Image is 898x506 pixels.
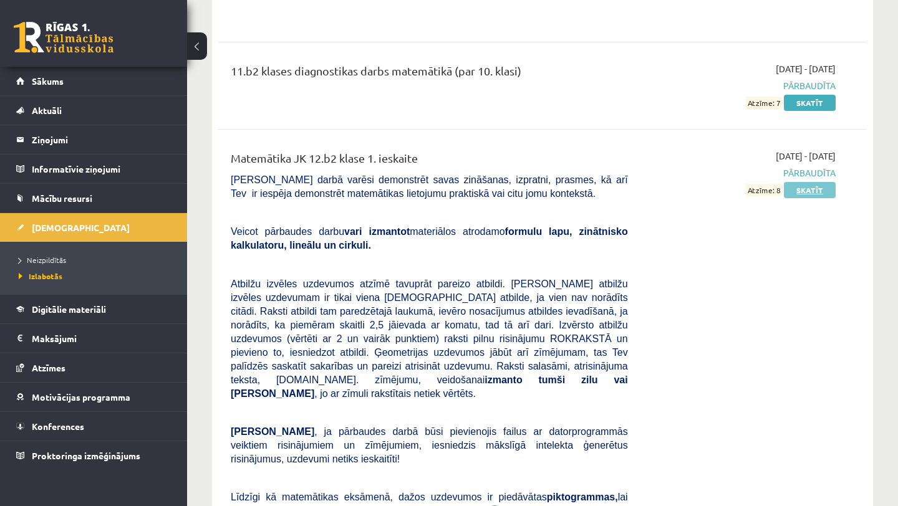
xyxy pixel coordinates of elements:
[32,105,62,116] span: Aktuāli
[16,441,171,470] a: Proktoringa izmēģinājums
[32,193,92,204] span: Mācību resursi
[231,174,628,199] span: [PERSON_NAME] darbā varēsi demonstrēt savas zināšanas, izpratni, prasmes, kā arī Tev ir iespēja d...
[16,353,171,382] a: Atzīmes
[784,95,836,111] a: Skatīt
[32,324,171,353] legend: Maksājumi
[231,62,628,85] div: 11.b2 klases diagnostikas darbs matemātikā (par 10. klasi)
[16,412,171,441] a: Konferences
[32,222,130,233] span: [DEMOGRAPHIC_DATA]
[16,295,171,323] a: Digitālie materiāli
[32,75,64,87] span: Sākums
[231,150,628,173] div: Matemātika JK 12.b2 klase 1. ieskaite
[16,67,171,95] a: Sākums
[776,150,836,163] span: [DATE] - [DATE]
[231,279,628,399] span: Atbilžu izvēles uzdevumos atzīmē tavuprāt pareizo atbildi. [PERSON_NAME] atbilžu izvēles uzdevuma...
[16,155,171,183] a: Informatīvie ziņojumi
[19,270,175,282] a: Izlabotās
[547,492,618,502] b: piktogrammas,
[32,303,106,315] span: Digitālie materiāli
[32,421,84,432] span: Konferences
[784,182,836,198] a: Skatīt
[485,375,522,385] b: izmanto
[16,213,171,242] a: [DEMOGRAPHIC_DATA]
[16,125,171,154] a: Ziņojumi
[16,96,171,125] a: Aktuāli
[344,226,410,237] b: vari izmantot
[19,254,175,265] a: Neizpildītās
[32,155,171,183] legend: Informatīvie ziņojumi
[16,324,171,353] a: Maksājumi
[231,375,628,399] b: tumši zilu vai [PERSON_NAME]
[231,426,314,437] span: [PERSON_NAME]
[647,79,836,92] span: Pārbaudīta
[231,226,628,251] b: formulu lapu, zinātnisko kalkulatoru, lineālu un cirkuli.
[19,271,62,281] span: Izlabotās
[16,184,171,212] a: Mācību resursi
[746,184,782,197] span: Atzīme: 8
[32,450,140,461] span: Proktoringa izmēģinājums
[32,362,65,373] span: Atzīmes
[32,391,130,403] span: Motivācijas programma
[231,226,628,251] span: Veicot pārbaudes darbu materiālos atrodamo
[231,426,628,464] span: , ja pārbaudes darbā būsi pievienojis failus ar datorprogrammās veiktiem risinājumiem un zīmējumi...
[32,125,171,154] legend: Ziņojumi
[14,22,113,53] a: Rīgas 1. Tālmācības vidusskola
[776,62,836,75] span: [DATE] - [DATE]
[19,255,66,265] span: Neizpildītās
[16,383,171,411] a: Motivācijas programma
[746,97,782,110] span: Atzīme: 7
[647,166,836,179] span: Pārbaudīta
